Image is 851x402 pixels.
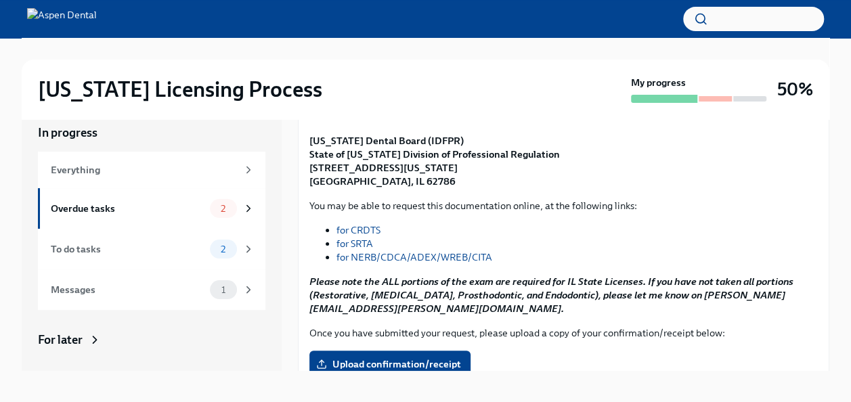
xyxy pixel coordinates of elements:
h3: 50% [777,77,813,102]
strong: My progress [631,76,686,89]
div: Messages [51,282,204,297]
a: Archived [38,370,265,386]
span: 2 [213,244,234,254]
div: For later [38,332,83,348]
a: Overdue tasks2 [38,188,265,229]
span: 2 [213,204,234,214]
span: 1 [213,285,234,295]
div: To do tasks [51,242,204,256]
a: for NERB/CDCA/ADEX/WREB/CITA [336,251,492,263]
a: In progress [38,125,265,141]
span: Upload confirmation/receipt [319,357,461,371]
a: Everything [38,152,265,188]
a: For later [38,332,265,348]
a: for SRTA [336,238,373,250]
strong: Please note the ALL portions of the exam are required for IL State Licenses. If you have not take... [309,275,793,315]
h2: [US_STATE] Licensing Process [38,76,322,103]
a: Messages1 [38,269,265,310]
p: You may be able to request this documentation online, at the following links: [309,199,818,213]
strong: [US_STATE] Dental Board (IDFPR) State of [US_STATE] Division of Professional Regulation [STREET_A... [309,135,560,187]
div: Everything [51,162,237,177]
p: Once you have submitted your request, please upload a copy of your confirmation/receipt below: [309,326,818,340]
a: for CRDTS [336,224,380,236]
label: Upload confirmation/receipt [309,351,471,378]
a: To do tasks2 [38,229,265,269]
img: Aspen Dental [27,8,97,30]
div: Overdue tasks [51,201,204,216]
